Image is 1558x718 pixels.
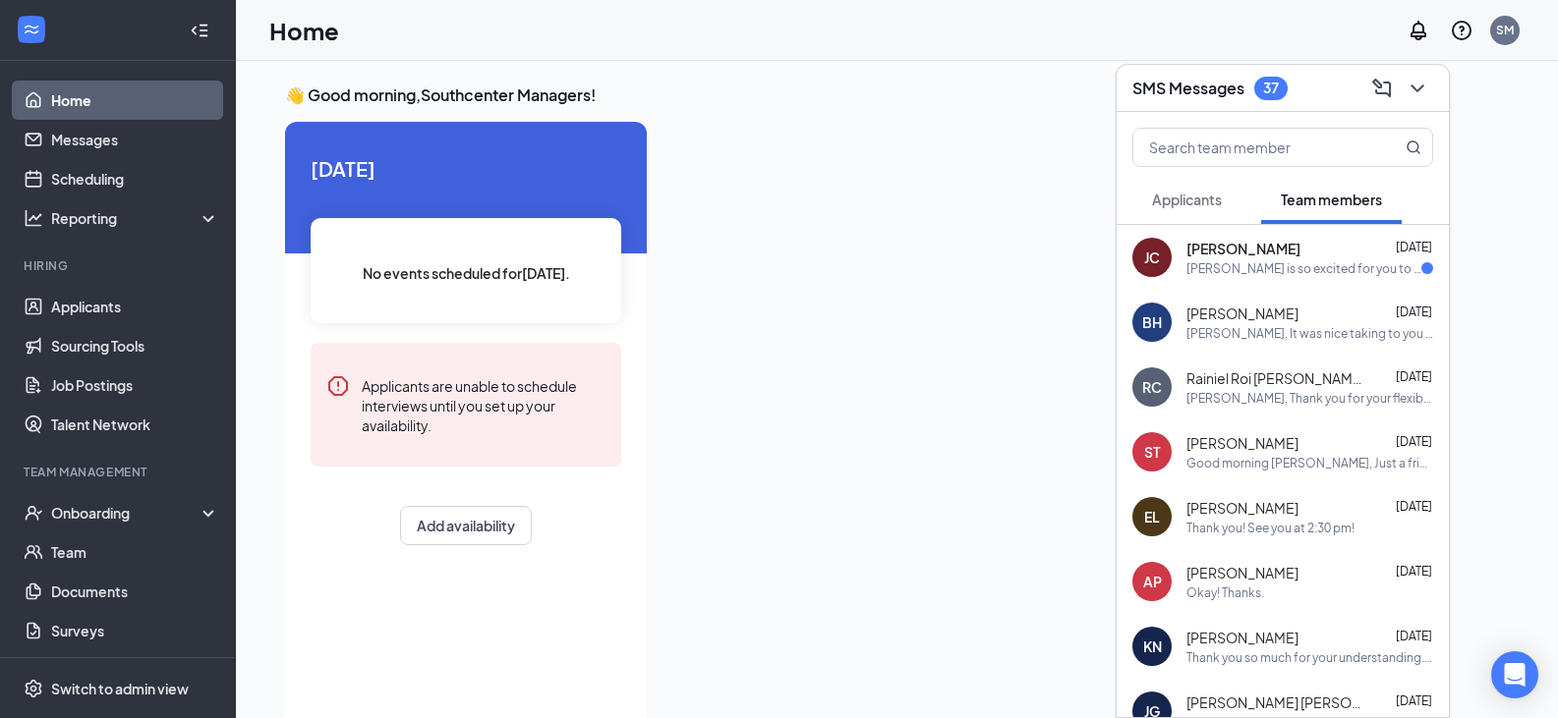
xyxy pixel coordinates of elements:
h3: 👋 Good morning, Southcenter Managers ! [285,84,1509,106]
span: [PERSON_NAME] [PERSON_NAME] [1186,692,1363,712]
a: Documents [51,572,219,611]
div: RC [1142,377,1162,397]
svg: QuestionInfo [1450,19,1473,42]
div: Good morning [PERSON_NAME], Just a friendly reminder that you will need to bring your passport or... [1186,455,1433,471]
button: ChevronDown [1402,73,1433,104]
div: Applicants are unable to schedule interviews until you set up your availability. [362,374,606,435]
span: [DATE] [1396,369,1432,384]
span: Applicants [1152,191,1222,208]
span: [PERSON_NAME] [1186,563,1298,582]
div: [PERSON_NAME] is so excited for you to join our team! Do you know anyone else who might be intere... [1186,260,1421,277]
svg: Analysis [24,208,43,228]
span: [DATE] [1396,564,1432,579]
a: Scheduling [51,159,219,198]
span: [PERSON_NAME] [1186,628,1298,647]
a: Surveys [51,611,219,650]
span: [DATE] [1396,240,1432,254]
div: 37 [1263,80,1279,96]
a: Applicants [51,287,219,326]
a: Sourcing Tools [51,326,219,365]
div: Thank you so much for your understanding. Wish you all the best. [1186,649,1433,666]
div: Okay! Thanks. [1186,584,1264,601]
div: Thank you! See you at 2:30 pm! [1186,520,1355,536]
div: JC [1144,248,1160,267]
div: Open Intercom Messenger [1491,651,1538,698]
svg: Notifications [1407,19,1430,42]
span: Rainiel Roi [PERSON_NAME] [1186,368,1363,388]
svg: ChevronDown [1406,77,1429,100]
span: [DATE] [1396,304,1432,319]
div: Hiring [24,257,215,274]
div: SM [1496,22,1514,38]
span: [PERSON_NAME] [1186,304,1298,323]
div: BH [1142,312,1162,332]
h3: SMS Messages [1132,78,1244,99]
svg: Collapse [190,21,209,40]
div: Switch to admin view [51,679,189,698]
span: No events scheduled for [DATE] . [363,262,570,284]
a: Team [51,532,219,572]
a: Messages [51,120,219,159]
span: [PERSON_NAME] [1186,498,1298,518]
div: AP [1143,572,1162,591]
svg: UserCheck [24,503,43,523]
div: [PERSON_NAME], It was nice taking to you and confirmed your uniform size is XL. Looking forward t... [1186,325,1433,342]
span: [DATE] [1396,499,1432,514]
span: [PERSON_NAME] [1186,239,1300,258]
span: [PERSON_NAME] [1186,433,1298,453]
span: [DATE] [1396,693,1432,708]
div: EL [1144,507,1160,526]
svg: MagnifyingGlass [1406,139,1421,155]
div: Onboarding [51,503,202,523]
a: Home [51,81,219,120]
span: [DATE] [1396,629,1432,643]
button: Add availability [400,506,532,545]
div: [PERSON_NAME], Thank you for your flexibility. Looking forward to seeing you soon. [1186,390,1433,407]
svg: Error [326,374,350,398]
input: Search team member [1133,129,1366,166]
svg: ComposeMessage [1370,77,1394,100]
span: Team members [1281,191,1382,208]
svg: Settings [24,679,43,698]
div: Team Management [24,464,215,480]
div: ST [1144,442,1160,462]
span: [DATE] [311,153,621,184]
span: [DATE] [1396,434,1432,449]
a: Job Postings [51,365,219,405]
svg: WorkstreamLogo [22,20,41,39]
div: Reporting [51,208,220,228]
button: ComposeMessage [1366,73,1398,104]
a: Talent Network [51,405,219,444]
div: KN [1143,636,1162,656]
h1: Home [269,14,339,47]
